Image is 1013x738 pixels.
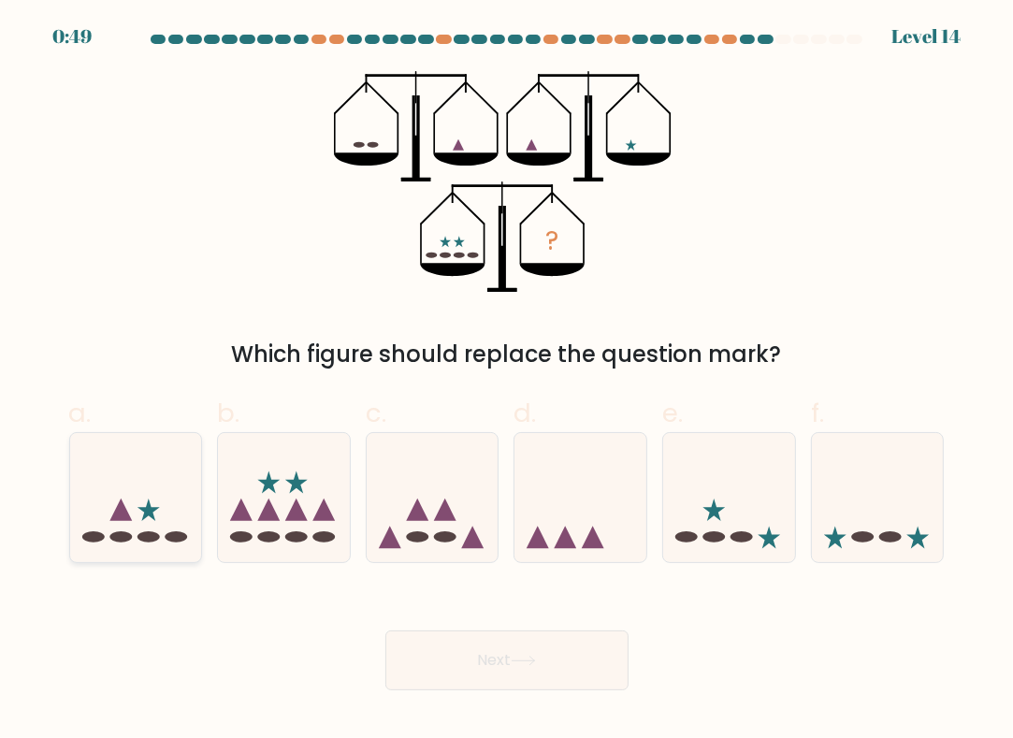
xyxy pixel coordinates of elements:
button: Next [385,630,629,690]
span: a. [69,395,92,431]
span: d. [514,395,536,431]
div: Level 14 [891,22,961,51]
span: c. [366,395,386,431]
div: Which figure should replace the question mark? [80,338,933,371]
span: f. [811,395,824,431]
span: b. [217,395,239,431]
div: 0:49 [52,22,92,51]
tspan: ? [545,223,558,259]
span: e. [662,395,683,431]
